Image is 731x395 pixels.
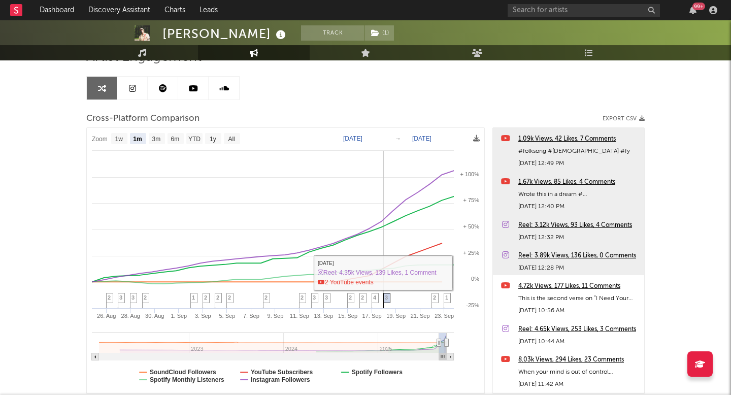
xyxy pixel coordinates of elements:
[518,323,639,336] a: Reel: 4.65k Views, 253 Likes, 3 Comments
[162,25,288,42] div: [PERSON_NAME]
[518,201,639,213] div: [DATE] 12:40 PM
[264,294,268,301] span: 2
[192,294,195,301] span: 1
[314,313,334,319] text: 13. Sep
[466,302,479,308] text: -25%
[689,6,696,14] button: 99+
[97,313,116,319] text: 26. Aug
[171,136,180,143] text: 6m
[86,51,202,63] span: Artist Engagement
[603,116,645,122] button: Export CSV
[518,354,639,366] a: 8.03k Views, 294 Likes, 23 Comments
[338,313,357,319] text: 15. Sep
[518,305,639,317] div: [DATE] 10:56 AM
[435,313,454,319] text: 23. Sep
[86,113,200,125] span: Cross-Platform Comparison
[518,280,639,292] a: 4.72k Views, 177 Likes, 11 Comments
[251,369,313,376] text: YouTube Subscribers
[518,219,639,232] a: Reel: 3.12k Views, 93 Likes, 4 Comments
[290,313,309,319] text: 11. Sep
[411,313,430,319] text: 21. Sep
[518,232,639,244] div: [DATE] 12:32 PM
[463,197,480,203] text: + 75%
[171,313,187,319] text: 1. Sep
[361,294,364,301] span: 2
[445,294,448,301] span: 1
[518,292,639,305] div: This is the second verse on “I Need Your Light” … thoughts? #[DEMOGRAPHIC_DATA] #folkmusic #[DEMO...
[268,313,284,319] text: 9. Sep
[463,223,480,229] text: + 50%
[362,313,382,319] text: 17. Sep
[216,294,219,301] span: 2
[365,25,394,41] button: (1)
[144,294,147,301] span: 2
[152,136,161,143] text: 3m
[412,135,431,142] text: [DATE]
[352,369,403,376] text: Spotify Followers
[133,136,142,143] text: 1m
[92,136,108,143] text: Zoom
[471,276,479,282] text: 0%
[204,294,207,301] span: 2
[386,313,406,319] text: 19. Sep
[460,171,479,177] text: + 100%
[433,294,436,301] span: 2
[301,25,364,41] button: Track
[395,135,401,142] text: →
[518,188,639,201] div: Wrote this in a dream #[DEMOGRAPHIC_DATA] #folk #[DEMOGRAPHIC_DATA] #folkmusic
[349,294,352,301] span: 2
[343,135,362,142] text: [DATE]
[195,313,211,319] text: 3. Sep
[243,313,259,319] text: 7. Sep
[364,25,394,41] span: ( 1 )
[188,136,201,143] text: YTD
[131,294,135,301] span: 3
[145,313,164,319] text: 30. Aug
[518,157,639,170] div: [DATE] 12:49 PM
[325,294,328,301] span: 3
[508,4,660,17] input: Search for artists
[518,250,639,262] a: Reel: 3.89k Views, 136 Likes, 0 Comments
[463,250,480,256] text: + 25%
[518,378,639,390] div: [DATE] 11:42 AM
[219,313,235,319] text: 5. Sep
[228,294,231,301] span: 2
[373,294,376,301] span: 4
[518,145,639,157] div: #folksong #[DEMOGRAPHIC_DATA] #fy
[228,136,235,143] text: All
[121,313,140,319] text: 28. Aug
[108,294,111,301] span: 2
[385,294,388,301] span: 3
[301,294,304,301] span: 2
[150,376,224,383] text: Spotify Monthly Listeners
[518,336,639,348] div: [DATE] 10:44 AM
[518,176,639,188] a: 1.67k Views, 85 Likes, 4 Comments
[150,369,216,376] text: SoundCloud Followers
[518,133,639,145] a: 1.09k Views, 42 Likes, 7 Comments
[251,376,310,383] text: Instagram Followers
[210,136,216,143] text: 1y
[518,366,639,378] div: When your mind is out of control #indiechristian #[DEMOGRAPHIC_DATA] #indiefolk #folkmusic
[518,262,639,274] div: [DATE] 12:28 PM
[692,3,705,10] div: 99 +
[119,294,122,301] span: 3
[115,136,123,143] text: 1w
[313,294,316,301] span: 3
